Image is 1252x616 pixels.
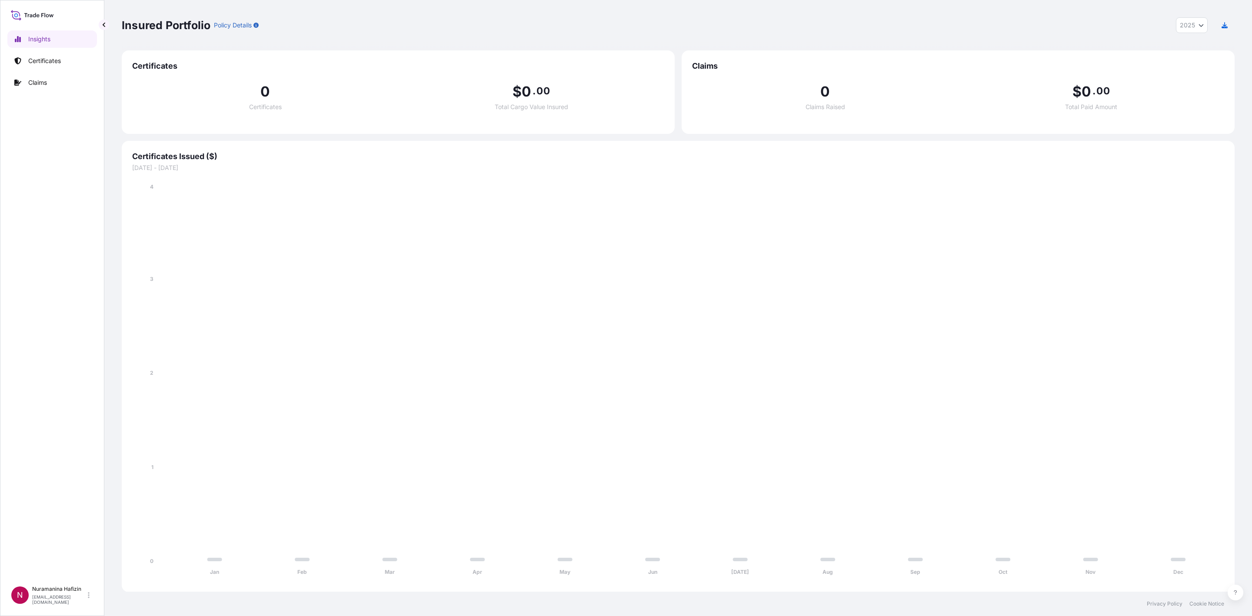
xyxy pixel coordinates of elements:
span: Total Paid Amount [1065,104,1117,110]
span: 0 [260,85,270,99]
p: Certificates [28,57,61,65]
span: [DATE] - [DATE] [132,163,1224,172]
span: N [17,591,23,599]
span: Claims [692,61,1224,71]
tspan: Oct [999,569,1008,575]
a: Certificates [7,52,97,70]
p: Policy Details [214,21,252,30]
tspan: Mar [385,569,395,575]
span: 2025 [1180,21,1195,30]
span: 0 [820,85,830,99]
p: Claims [28,78,47,87]
tspan: Nov [1086,569,1096,575]
p: Insights [28,35,50,43]
tspan: 3 [150,276,153,282]
button: Year Selector [1176,17,1208,33]
tspan: Aug [822,569,833,575]
span: $ [513,85,522,99]
a: Privacy Policy [1147,600,1182,607]
span: Certificates [249,104,282,110]
a: Insights [7,30,97,48]
span: 0 [1082,85,1091,99]
tspan: 1 [151,464,153,470]
span: 0 [522,85,531,99]
span: Certificates [132,61,664,71]
span: . [533,87,536,94]
span: 00 [536,87,549,94]
tspan: Feb [297,569,307,575]
tspan: Jan [210,569,219,575]
p: Insured Portfolio [122,18,210,32]
tspan: Dec [1173,569,1183,575]
span: 00 [1096,87,1109,94]
a: Cookie Notice [1189,600,1224,607]
tspan: 2 [150,370,153,376]
span: Total Cargo Value Insured [495,104,568,110]
tspan: Sep [910,569,920,575]
tspan: Apr [473,569,482,575]
a: Claims [7,74,97,91]
tspan: [DATE] [731,569,749,575]
tspan: May [559,569,571,575]
tspan: 0 [150,558,153,564]
p: Nuramanina Hafizin [32,586,86,593]
tspan: Jun [648,569,657,575]
span: $ [1072,85,1082,99]
span: Claims Raised [806,104,845,110]
tspan: 4 [150,183,153,190]
span: Certificates Issued ($) [132,151,1224,162]
span: . [1092,87,1095,94]
p: [EMAIL_ADDRESS][DOMAIN_NAME] [32,594,86,605]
